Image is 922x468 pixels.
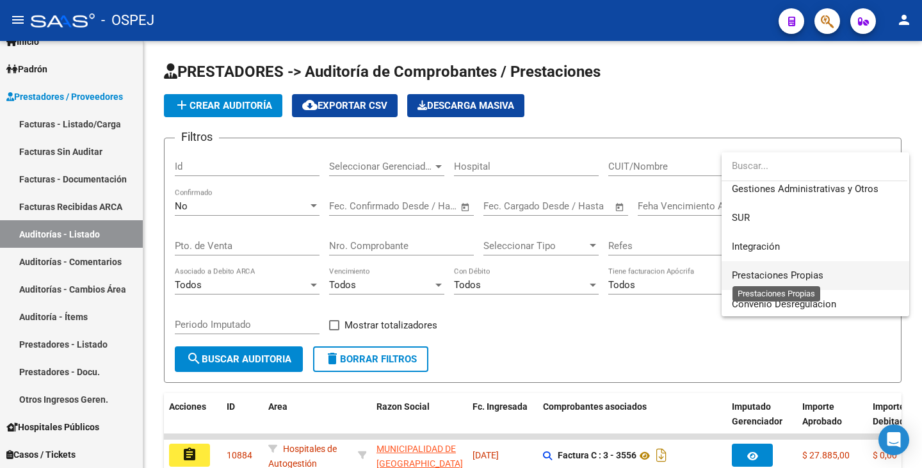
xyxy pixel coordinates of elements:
[732,241,780,252] span: Integración
[732,183,878,195] span: Gestiones Administrativas y Otros
[732,212,750,223] span: SUR
[732,298,836,310] span: Convenio Desregulacion
[878,424,909,455] div: Open Intercom Messenger
[732,270,823,281] span: Prestaciones Propias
